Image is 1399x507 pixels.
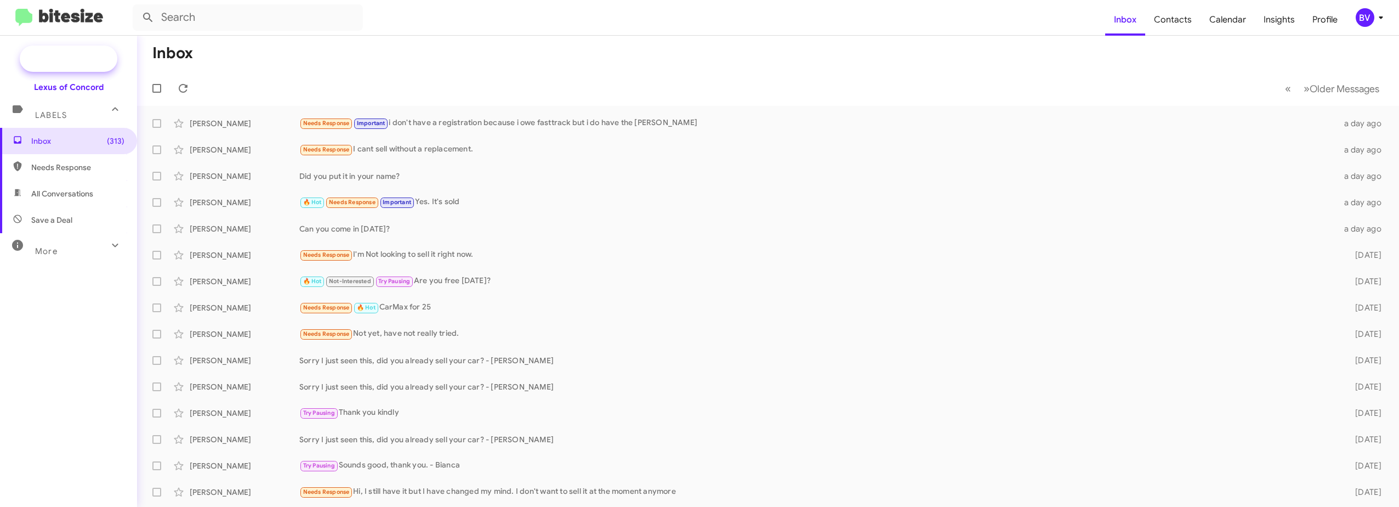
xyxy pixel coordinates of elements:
div: [PERSON_NAME] [190,302,299,313]
div: Sounds good, thank you. - Bianca [299,459,1334,472]
span: Needs Response [303,120,350,127]
div: [PERSON_NAME] [190,223,299,234]
input: Search [133,4,363,31]
div: Sorry I just seen this, did you already sell your car? - [PERSON_NAME] [299,381,1334,392]
span: » [1304,82,1310,95]
nav: Page navigation example [1279,77,1386,100]
div: a day ago [1334,171,1390,182]
a: Contacts [1145,4,1201,36]
div: [PERSON_NAME] [190,197,299,208]
div: i don't have a registration because i owe fasttrack but i do have the [PERSON_NAME] [299,117,1334,129]
span: 🔥 Hot [357,304,376,311]
span: « [1285,82,1291,95]
a: Calendar [1201,4,1255,36]
div: [PERSON_NAME] [190,460,299,471]
div: Not yet, have not really tried. [299,328,1334,340]
div: [DATE] [1334,487,1390,498]
span: 🔥 Hot [303,199,322,206]
div: Lexus of Concord [34,82,104,93]
span: Try Pausing [378,278,410,285]
div: [PERSON_NAME] [190,408,299,419]
div: Thank you kindly [299,407,1334,419]
div: Hi, I still have it but I have changed my mind. I don't want to sell it at the moment anymore [299,486,1334,498]
span: Important [383,199,411,206]
span: Needs Response [303,330,350,337]
span: Try Pausing [303,409,335,416]
span: 🔥 Hot [303,278,322,285]
span: Save a Deal [31,215,72,226]
span: Not-Interested [329,278,371,285]
div: Yes. It's sold [299,196,1334,209]
h1: Inbox [152,44,193,62]
div: [PERSON_NAME] [190,250,299,261]
div: [PERSON_NAME] [190,355,299,366]
div: [DATE] [1334,329,1390,340]
button: Previous [1278,77,1298,100]
span: Important [357,120,385,127]
div: [DATE] [1334,302,1390,313]
a: Profile [1304,4,1346,36]
div: [PERSON_NAME] [190,171,299,182]
div: [DATE] [1334,355,1390,366]
span: Needs Response [303,304,350,311]
span: Needs Response [303,251,350,258]
div: Sorry I just seen this, did you already sell your car? - [PERSON_NAME] [299,434,1334,445]
span: New Campaign [53,53,109,64]
a: Insights [1255,4,1304,36]
span: Needs Response [303,488,350,495]
span: (313) [107,136,124,147]
div: [PERSON_NAME] [190,329,299,340]
div: [DATE] [1334,434,1390,445]
span: Older Messages [1310,83,1379,95]
div: Can you come in [DATE]? [299,223,1334,234]
div: [PERSON_NAME] [190,381,299,392]
div: [DATE] [1334,250,1390,261]
div: [PERSON_NAME] [190,487,299,498]
span: Inbox [31,136,124,147]
a: New Campaign [20,46,117,72]
div: [DATE] [1334,460,1390,471]
span: Needs Response [31,162,124,173]
div: [DATE] [1334,381,1390,392]
div: [PERSON_NAME] [190,144,299,155]
span: Needs Response [329,199,376,206]
div: I cant sell without a replacement. [299,143,1334,156]
div: a day ago [1334,223,1390,234]
div: [DATE] [1334,276,1390,287]
div: Sorry I just seen this, did you already sell your car? - [PERSON_NAME] [299,355,1334,366]
span: All Conversations [31,188,93,199]
div: [PERSON_NAME] [190,276,299,287]
span: More [35,246,58,256]
a: Inbox [1105,4,1145,36]
div: a day ago [1334,197,1390,208]
div: I'm Not looking to sell it right now. [299,249,1334,261]
div: a day ago [1334,144,1390,155]
span: Try Pausing [303,462,335,469]
div: [PERSON_NAME] [190,118,299,129]
button: Next [1297,77,1386,100]
div: [PERSON_NAME] [190,434,299,445]
div: Are you free [DATE]? [299,275,1334,288]
div: BV [1356,8,1374,27]
span: Needs Response [303,146,350,153]
button: BV [1346,8,1387,27]
div: Did you put it in your name? [299,171,1334,182]
div: a day ago [1334,118,1390,129]
span: Labels [35,110,67,120]
div: [DATE] [1334,408,1390,419]
div: CarMax for 25 [299,301,1334,314]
